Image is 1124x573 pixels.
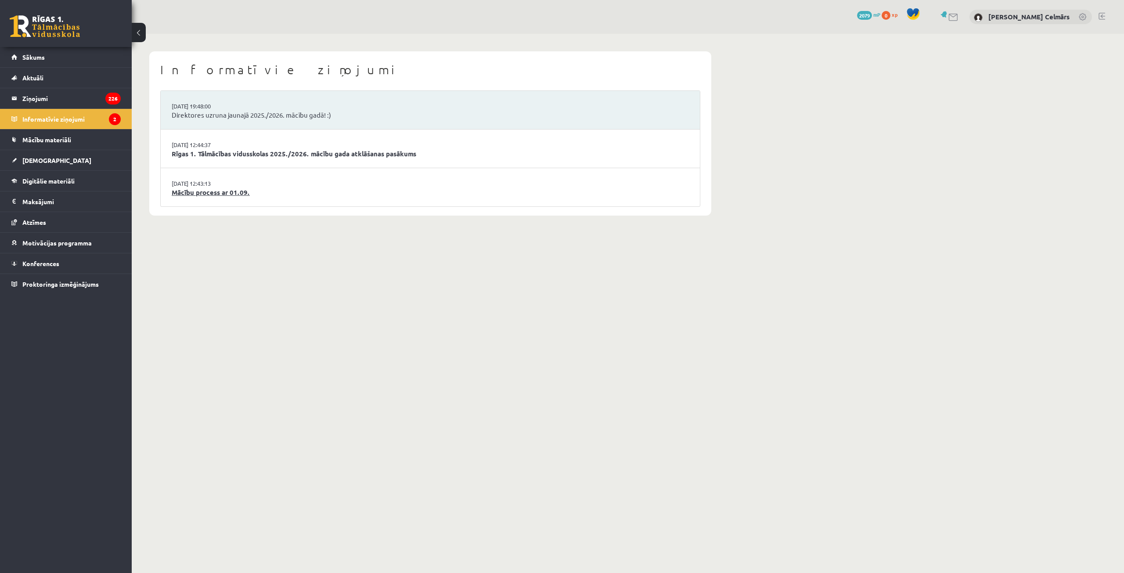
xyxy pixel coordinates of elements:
[22,259,59,267] span: Konferences
[11,233,121,253] a: Motivācijas programma
[11,109,121,129] a: Informatīvie ziņojumi2
[109,113,121,125] i: 2
[22,88,121,108] legend: Ziņojumi
[105,93,121,105] i: 226
[172,110,689,120] a: Direktores uzruna jaunajā 2025./2026. mācību gadā! :)
[11,68,121,88] a: Aktuāli
[11,130,121,150] a: Mācību materiāli
[10,15,80,37] a: Rīgas 1. Tālmācības vidusskola
[11,274,121,294] a: Proktoringa izmēģinājums
[22,156,91,164] span: [DEMOGRAPHIC_DATA]
[882,11,890,20] span: 0
[892,11,897,18] span: xp
[172,149,689,159] a: Rīgas 1. Tālmācības vidusskolas 2025./2026. mācību gada atklāšanas pasākums
[11,212,121,232] a: Atzīmes
[11,47,121,67] a: Sākums
[22,239,92,247] span: Motivācijas programma
[22,53,45,61] span: Sākums
[882,11,902,18] a: 0 xp
[160,62,700,77] h1: Informatīvie ziņojumi
[857,11,872,20] span: 2079
[22,280,99,288] span: Proktoringa izmēģinājums
[873,11,880,18] span: mP
[22,109,121,129] legend: Informatīvie ziņojumi
[22,191,121,212] legend: Maksājumi
[172,141,238,149] a: [DATE] 12:44:37
[11,88,121,108] a: Ziņojumi226
[22,136,71,144] span: Mācību materiāli
[172,187,689,198] a: Mācību process ar 01.09.
[11,171,121,191] a: Digitālie materiāli
[974,13,983,22] img: Roberts Celmārs
[11,191,121,212] a: Maksājumi
[857,11,880,18] a: 2079 mP
[172,102,238,111] a: [DATE] 19:48:00
[22,177,75,185] span: Digitālie materiāli
[988,12,1070,21] a: [PERSON_NAME] Celmārs
[172,179,238,188] a: [DATE] 12:43:13
[11,150,121,170] a: [DEMOGRAPHIC_DATA]
[22,74,43,82] span: Aktuāli
[22,218,46,226] span: Atzīmes
[11,253,121,274] a: Konferences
